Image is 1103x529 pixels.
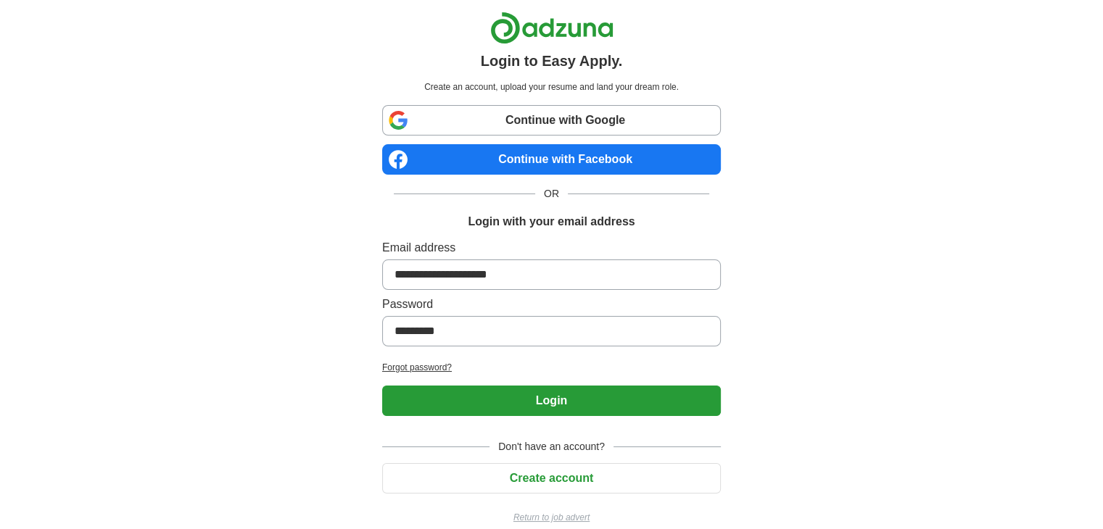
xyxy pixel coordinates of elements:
[382,361,721,374] a: Forgot password?
[382,472,721,484] a: Create account
[382,105,721,136] a: Continue with Google
[382,386,721,416] button: Login
[382,239,721,257] label: Email address
[382,463,721,493] button: Create account
[382,144,721,175] a: Continue with Facebook
[385,80,718,93] p: Create an account, upload your resume and land your dream role.
[468,213,635,230] h1: Login with your email address
[481,50,623,72] h1: Login to Easy Apply.
[382,511,721,524] a: Return to job advert
[489,439,614,454] span: Don't have an account?
[382,296,721,313] label: Password
[535,186,568,201] span: OR
[490,12,614,44] img: Adzuna logo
